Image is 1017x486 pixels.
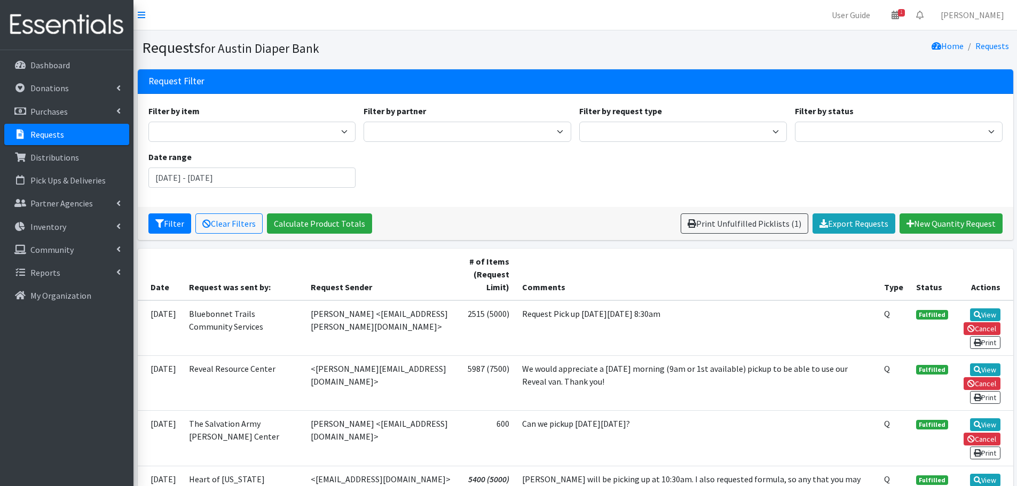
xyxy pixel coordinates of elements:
h1: Requests [142,38,572,57]
small: for Austin Diaper Bank [200,41,319,56]
a: View [970,363,1000,376]
a: Pick Ups & Deliveries [4,170,129,191]
p: Pick Ups & Deliveries [30,175,106,186]
abbr: Quantity [884,363,890,374]
td: 5987 (7500) [458,355,516,410]
span: 1 [898,9,905,17]
p: Community [30,244,74,255]
a: Purchases [4,101,129,122]
td: [DATE] [138,411,183,466]
a: Cancel [964,377,1000,390]
th: Actions [955,249,1013,300]
td: [DATE] [138,300,183,356]
td: [PERSON_NAME] <[EMAIL_ADDRESS][DOMAIN_NAME]> [304,411,458,466]
td: We would appreciate a [DATE] morning (9am or 1st available) pickup to be able to use our Reveal v... [516,355,878,410]
a: View [970,418,1000,431]
a: Home [932,41,964,51]
a: 1 [883,4,908,26]
a: My Organization [4,285,129,306]
a: [PERSON_NAME] [932,4,1013,26]
th: Request Sender [304,249,458,300]
p: Partner Agencies [30,198,93,209]
img: HumanEssentials [4,7,129,43]
input: January 1, 2011 - December 31, 2011 [148,168,356,188]
td: Bluebonnet Trails Community Services [183,300,305,356]
abbr: Quantity [884,308,890,319]
p: Reports [30,267,60,278]
th: Comments [516,249,878,300]
td: The Salvation Army [PERSON_NAME] Center [183,411,305,466]
span: Fulfilled [916,310,948,320]
a: Print [970,391,1000,404]
a: Requests [975,41,1009,51]
a: Community [4,239,129,260]
a: Cancel [964,322,1000,335]
td: <[PERSON_NAME][EMAIL_ADDRESS][DOMAIN_NAME]> [304,355,458,410]
a: Calculate Product Totals [267,213,372,234]
td: [PERSON_NAME] <[EMAIL_ADDRESS][PERSON_NAME][DOMAIN_NAME]> [304,300,458,356]
p: Donations [30,83,69,93]
p: Requests [30,129,64,140]
td: 2515 (5000) [458,300,516,356]
a: Inventory [4,216,129,237]
label: Filter by partner [364,105,426,117]
p: Distributions [30,152,79,163]
th: Request was sent by: [183,249,305,300]
a: Reports [4,262,129,283]
th: # of Items (Request Limit) [458,249,516,300]
td: 600 [458,411,516,466]
td: Request Pick up [DATE][DATE] 8:30am [516,300,878,356]
p: My Organization [30,290,91,301]
td: [DATE] [138,355,183,410]
a: Print [970,336,1000,349]
button: Filter [148,213,191,234]
a: Print Unfulfilled Picklists (1) [681,213,808,234]
th: Status [910,249,955,300]
span: Fulfilled [916,365,948,375]
th: Date [138,249,183,300]
td: Can we pickup [DATE][DATE]? [516,411,878,466]
a: User Guide [823,4,879,26]
a: Donations [4,77,129,99]
a: Distributions [4,147,129,168]
h3: Request Filter [148,76,204,87]
td: Reveal Resource Center [183,355,305,410]
label: Filter by item [148,105,200,117]
a: Clear Filters [195,213,263,234]
th: Type [878,249,910,300]
span: Fulfilled [916,420,948,429]
p: Purchases [30,106,68,117]
abbr: Quantity [884,474,890,484]
a: Export Requests [813,213,895,234]
a: Dashboard [4,54,129,76]
a: Partner Agencies [4,193,129,214]
a: View [970,308,1000,321]
p: Dashboard [30,60,70,70]
a: New Quantity Request [900,213,1003,234]
a: Requests [4,124,129,145]
a: Print [970,447,1000,459]
p: Inventory [30,221,66,232]
label: Filter by status [795,105,854,117]
label: Filter by request type [579,105,662,117]
span: Fulfilled [916,475,948,485]
a: Cancel [964,433,1000,445]
label: Date range [148,150,192,163]
abbr: Quantity [884,418,890,429]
